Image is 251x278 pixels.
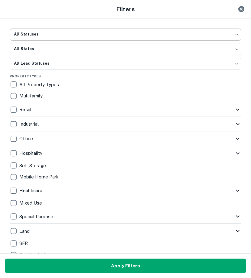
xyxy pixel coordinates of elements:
[221,229,251,259] iframe: Chat Widget
[10,56,241,72] div: All Lead Statuses
[19,213,54,220] p: Special Purpose
[10,27,241,42] div: All Statuses
[10,41,241,57] div: All States
[10,117,241,131] div: Industrial
[10,131,241,146] div: Office
[5,259,246,273] button: apply
[19,228,31,235] p: Land
[19,240,29,247] p: SFR
[19,199,43,207] p: Mixed Use
[19,92,44,100] p: Multifamily
[10,224,241,238] div: Land
[10,183,241,198] div: Healthcare
[19,162,47,169] p: Self Storage
[10,209,241,224] div: Special Purpose
[19,187,44,194] p: Healthcare
[19,106,33,113] p: Retail
[19,120,40,128] p: Industrial
[19,135,34,142] p: Office
[235,3,247,15] button: Close
[116,5,135,14] h5: Filters
[10,102,241,117] div: Retail
[19,173,60,181] p: Mobile Home Park
[19,81,60,88] p: All Property Types
[19,150,44,157] p: Hospitality
[10,74,41,78] span: Property Types
[19,251,69,259] p: Residential Investment
[10,146,241,161] div: Hospitality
